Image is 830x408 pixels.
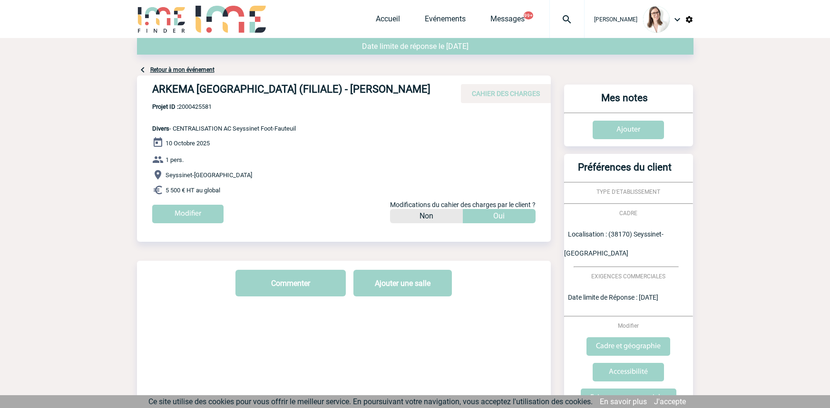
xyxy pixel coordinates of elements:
[568,294,658,301] span: Date limite de Réponse : [DATE]
[568,161,682,182] h3: Préférences du client
[152,125,296,132] span: - CENTRALISATION AC Seyssinet Foot-Fauteuil
[137,6,186,33] img: IME-Finder
[591,273,665,280] span: EXIGENCES COMMERCIALES
[564,230,664,257] span: Localisation : (38170) Seyssinet-[GEOGRAPHIC_DATA]
[643,6,670,33] img: 122719-0.jpg
[166,156,184,163] span: 1 pers.
[472,90,540,97] span: CAHIER DES CHARGES
[353,270,452,296] button: Ajouter une salle
[600,397,647,406] a: En savoir plus
[235,270,346,296] button: Commenter
[524,11,533,19] button: 99+
[593,121,664,139] input: Ajouter
[376,14,400,28] a: Accueil
[493,209,505,223] p: Oui
[150,66,215,73] a: Retour à mon événement
[152,83,438,99] h4: ARKEMA [GEOGRAPHIC_DATA] (FILIALE) - [PERSON_NAME]
[619,210,637,217] span: CADRE
[152,103,296,110] span: 2000425581
[618,323,639,329] span: Modifier
[148,397,593,406] span: Ce site utilise des cookies pour vous offrir le meilleur service. En poursuivant votre navigation...
[596,189,660,195] span: TYPE D'ETABLISSEMENT
[568,92,682,113] h3: Mes notes
[152,125,169,132] span: Divers
[654,397,686,406] a: J'accepte
[586,337,670,356] input: Cadre et géographie
[581,389,676,407] input: Exigences commerciales
[152,205,224,223] input: Modifier
[420,209,433,223] p: Non
[166,140,210,147] span: 10 Octobre 2025
[166,171,252,179] span: Seyssinet-[GEOGRAPHIC_DATA]
[166,187,220,194] span: 5 500 € HT au global
[152,103,178,110] b: Projet ID :
[390,201,536,209] span: Modifications du cahier des charges par le client ?
[362,42,469,51] span: Date limite de réponse le [DATE]
[425,14,466,28] a: Evénements
[594,16,637,23] span: [PERSON_NAME]
[490,14,525,28] a: Messages
[593,363,664,381] input: Accessibilité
